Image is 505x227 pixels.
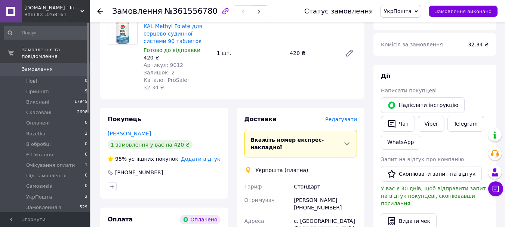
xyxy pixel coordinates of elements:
[114,169,164,176] div: [PHONE_NUMBER]
[164,7,218,16] span: №361556780
[85,78,87,85] span: 0
[292,180,358,193] div: Стандарт
[381,42,443,47] span: Комісія за замовлення
[85,141,87,148] span: 0
[381,88,437,93] span: Написати покупцеві
[108,131,151,136] a: [PERSON_NAME]
[287,48,339,58] div: 420 ₴
[384,8,412,14] span: УкрПошта
[108,140,193,149] div: 1 замовлення у вас на 420 ₴
[26,204,80,218] span: Замовлення з [PERSON_NAME]
[381,97,465,113] button: Надіслати інструкцію
[80,204,87,218] span: 529
[26,151,53,158] span: Є Питання
[26,131,46,137] span: Rozetka
[325,116,357,122] span: Редагувати
[144,77,189,91] span: Каталог ProSale: 32.34 ₴
[144,54,211,61] div: 420 ₴
[108,116,141,123] span: Покупець
[292,193,358,214] div: [PERSON_NAME] [PHONE_NUMBER]
[144,70,175,76] span: Залишок: 2
[181,156,220,162] span: Додати відгук
[468,42,489,47] span: 32.34 ₴
[429,6,498,17] button: Замовлення виконано
[180,215,220,224] div: Оплачено
[26,109,52,116] span: Скасовані
[85,183,87,190] span: 0
[244,218,264,224] span: Адреса
[26,183,52,190] span: Самовивіз
[85,151,87,158] span: 0
[77,109,87,116] span: 2698
[115,156,127,162] span: 95%
[251,137,324,150] span: Вкажіть номер експрес-накладної
[435,9,492,14] span: Замовлення виконано
[26,88,49,95] span: Прийняті
[97,7,103,15] div: Повернутися назад
[26,78,37,85] span: Нові
[381,116,415,132] button: Чат
[22,46,90,60] span: Замовлення та повідомлення
[254,166,310,174] div: Укрпошта (платна)
[244,197,275,203] span: Отримувач
[214,48,287,58] div: 1 шт.
[85,88,87,95] span: 9
[74,99,87,105] span: 17945
[85,172,87,179] span: 0
[381,166,482,182] button: Скопіювати запит на відгук
[342,46,357,61] a: Редагувати
[381,185,486,206] span: У вас є 30 днів, щоб відправити запит на відгук покупцеві, скопіювавши посилання.
[488,181,503,196] button: Чат з покупцем
[4,26,88,40] input: Пошук
[244,184,262,190] span: Тариф
[85,162,87,169] span: 1
[144,47,200,53] span: Готово до відправки
[381,73,390,80] span: Дії
[26,172,67,179] span: Під замовлення
[108,155,178,163] div: успішних покупок
[26,99,49,105] span: Виконані
[112,7,162,16] span: Замовлення
[304,7,373,15] div: Статус замовлення
[418,116,444,132] a: Viber
[26,120,50,126] span: Оплачені
[24,11,90,18] div: Ваш ID: 3268161
[22,66,53,73] span: Замовлення
[85,120,87,126] span: 0
[108,15,137,45] img: Метилфолат 400 мкг KAL Methyl Folate для серцево-судинної системи 90 таблеток
[244,116,277,123] span: Доставка
[26,194,52,200] span: УкрПошта
[108,216,133,223] span: Оплата
[144,62,183,68] span: Артикул: 9012
[85,194,87,200] span: 2
[381,156,464,162] span: Запит на відгук про компанію
[447,116,484,132] a: Telegram
[26,162,75,169] span: Очікування оплати
[85,131,87,137] span: 2
[24,4,80,11] span: izdorov.com.ua - Інтернет-магазин вітамінів і біодобавок
[26,141,51,148] span: В обробці
[381,135,420,150] a: WhatsApp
